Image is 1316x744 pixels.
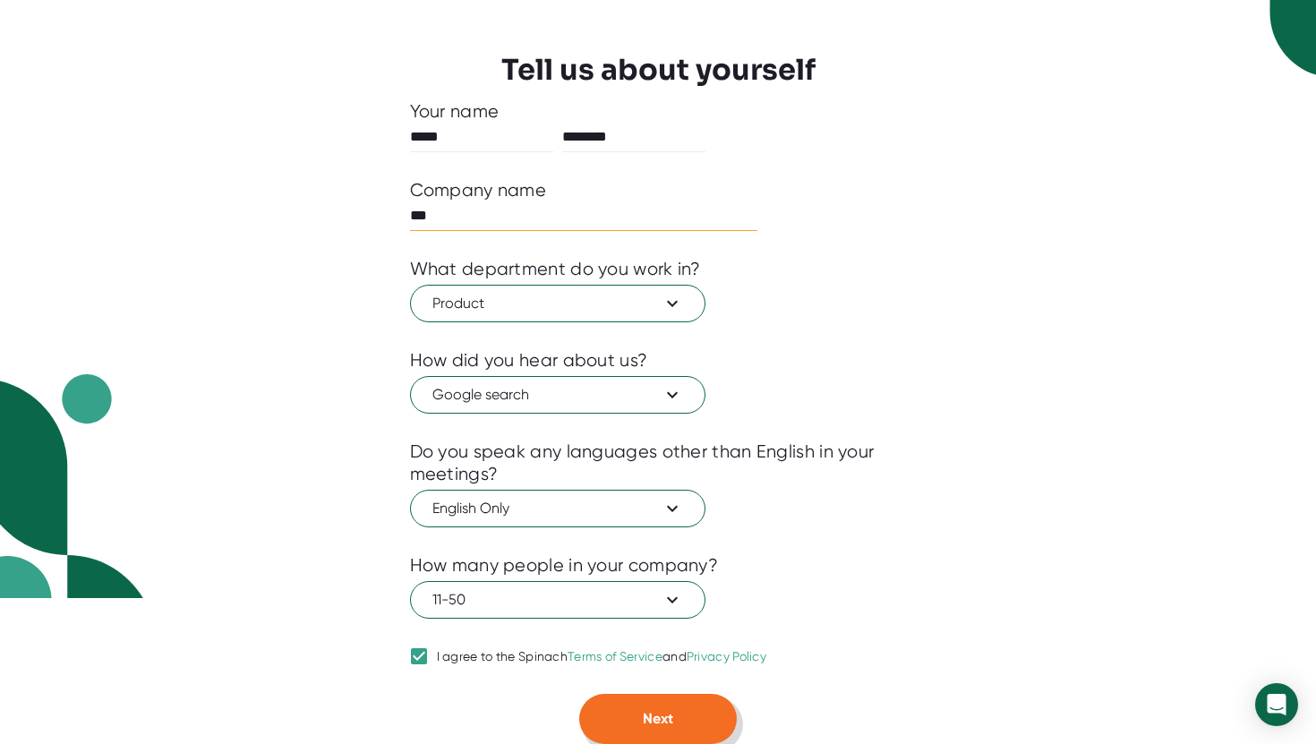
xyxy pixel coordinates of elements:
a: Privacy Policy [687,649,766,663]
button: Next [579,694,737,744]
a: Terms of Service [568,649,662,663]
div: Do you speak any languages other than English in your meetings? [410,440,907,485]
button: 11-50 [410,581,705,619]
button: Product [410,285,705,322]
span: Google search [432,384,683,406]
button: English Only [410,490,705,527]
button: Google search [410,376,705,414]
span: 11-50 [432,589,683,611]
div: Open Intercom Messenger [1255,683,1298,726]
div: Company name [410,179,547,201]
div: How did you hear about us? [410,349,648,372]
div: I agree to the Spinach and [437,649,767,665]
div: What department do you work in? [410,258,701,280]
span: English Only [432,498,683,519]
h3: Tell us about yourself [501,53,816,87]
div: How many people in your company? [410,554,719,577]
span: Product [432,293,683,314]
span: Next [643,710,673,727]
div: Your name [410,100,907,123]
